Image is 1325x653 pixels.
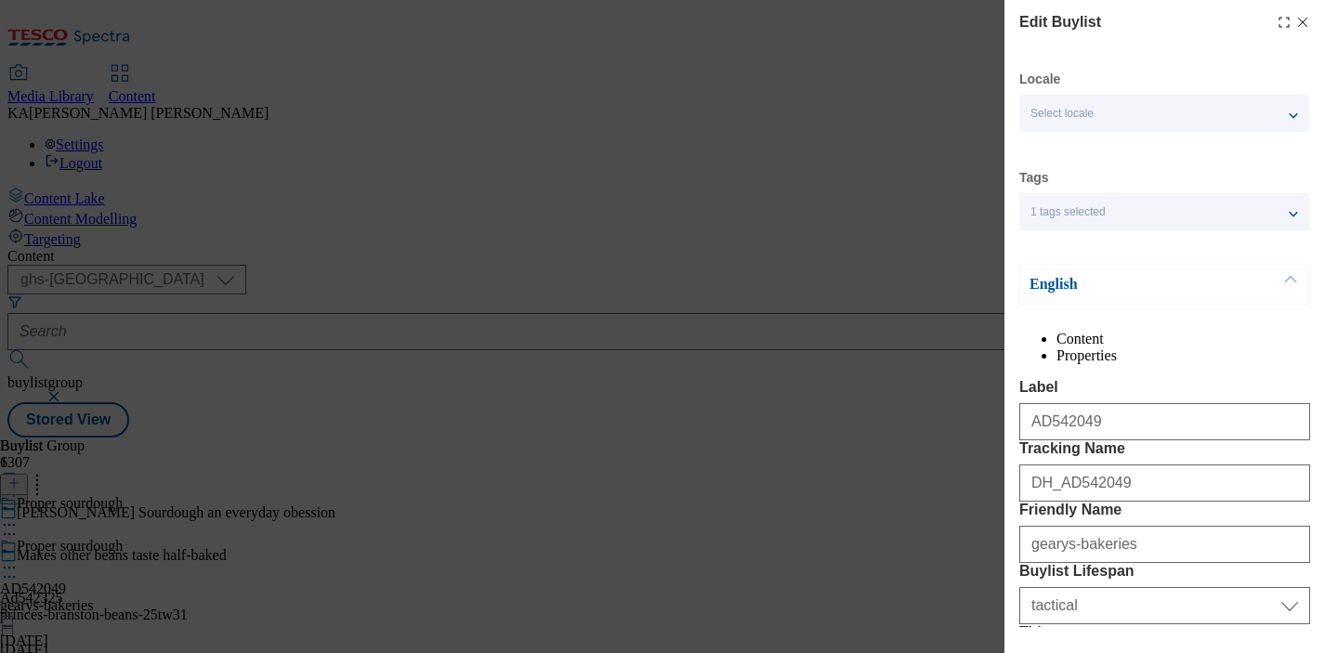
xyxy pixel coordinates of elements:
label: Locale [1019,74,1060,85]
label: Title [1019,624,1310,641]
label: Buylist Lifespan [1019,563,1310,580]
h4: Edit Buylist [1019,11,1101,33]
span: 1 tags selected [1030,205,1106,219]
input: Enter Tracking Name [1019,464,1310,502]
label: Tags [1019,173,1049,183]
label: Label [1019,379,1310,396]
li: Properties [1056,347,1310,364]
label: Tracking Name [1019,440,1310,457]
p: English [1030,275,1225,294]
label: Friendly Name [1019,502,1310,518]
button: 1 tags selected [1019,193,1309,230]
input: Enter Label [1019,403,1310,440]
button: Select locale [1019,95,1309,132]
input: Enter Friendly Name [1019,526,1310,563]
span: Select locale [1030,107,1094,121]
li: Content [1056,331,1310,347]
